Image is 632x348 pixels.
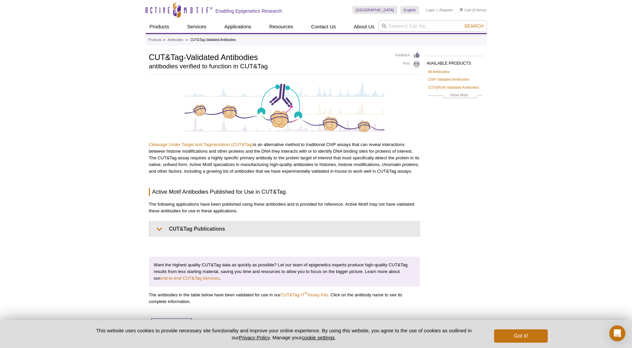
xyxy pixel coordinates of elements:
[216,8,282,14] h2: Enabling Epigenetics Research
[428,84,479,90] a: CUT&RUN-Validated Antibodies
[439,8,453,12] a: Register
[426,8,435,12] a: Login
[464,23,483,29] span: Search
[494,329,547,343] button: Got it!
[150,221,420,236] summary: CUT&Tag Publications
[149,142,253,147] a: Cleavage Under Target and Tagmentation (CUT&Tag)
[149,188,420,196] h3: Active Motif Antibodies Published for Use in CUT&Tag
[395,52,420,59] a: Feedback
[460,8,463,11] img: Your Cart
[428,76,470,82] a: ChIP-Validated Antibodies
[149,257,420,287] p: Want the highest quality CUT&Tag data as quickly as possible? Let our team of epigenetics experts...
[265,20,297,33] a: Resources
[160,276,220,281] a: end-to-end CUT&Tag Services
[460,8,471,12] a: Cart
[190,38,236,42] li: CUT&Tag-Validated Antibodies
[163,38,165,42] li: »
[149,63,388,69] h2: antibodies verified to function in CUT&Tag
[428,69,450,75] a: All Antibodies
[149,292,420,305] p: The antibodies in the table below have been validated for use in our . Click on the antibody name...
[152,319,192,332] a: Products (28)
[428,92,482,100] a: Show More
[302,335,334,340] button: cookie settings
[85,327,483,341] p: This website uses cookies to provide necessary site functionality and improve your online experie...
[149,201,420,214] p: The following applications have been published using these antibodies and is provided for referen...
[239,335,270,340] a: Privacy Policy
[183,20,211,33] a: Services
[395,61,420,68] a: Print
[427,56,483,68] h2: AVAILABLE PRODUCTS
[149,37,162,43] a: Products
[146,20,173,33] a: Products
[168,37,183,43] a: Antibodies
[305,291,308,295] sup: ®
[378,20,487,32] input: Keyword, Cat. No.
[281,292,328,297] a: CUT&Tag-IT®Assay Kits
[186,38,188,42] li: »
[185,81,384,133] img: CUT&Tag
[400,6,419,14] a: English
[220,20,255,33] a: Applications
[149,52,388,62] h1: CUT&Tag-Validated Antibodies
[149,141,420,175] p: is an alternative method to traditional ChIP assays that can reveal interactions between histone ...
[460,6,487,14] li: (0 items)
[352,6,397,14] a: [GEOGRAPHIC_DATA]
[462,23,485,29] button: Search
[350,20,378,33] a: About Us
[307,20,340,33] a: Contact Us
[437,6,438,14] li: |
[609,325,625,341] div: Open Intercom Messenger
